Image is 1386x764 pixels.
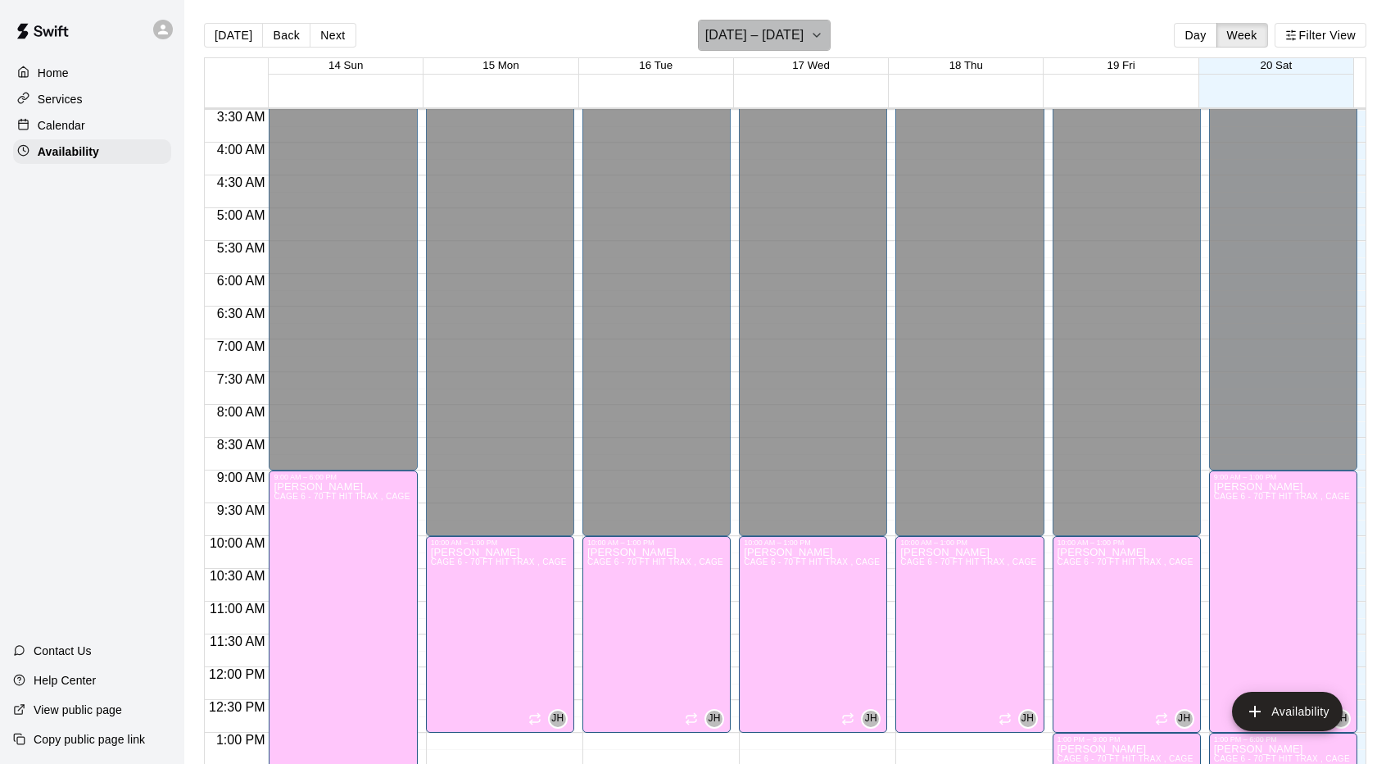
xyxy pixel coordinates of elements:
button: [DATE] – [DATE] [698,20,831,51]
div: John Havird [1175,709,1194,729]
div: 10:00 AM – 1:00 PM: Available [895,536,1044,733]
span: 11:00 AM [206,602,269,616]
span: 3:30 AM [213,110,269,124]
span: 8:00 AM [213,405,269,419]
span: 9:30 AM [213,503,269,517]
p: Services [38,91,83,107]
button: 17 Wed [792,59,830,71]
div: 10:00 AM – 1:00 PM: Available [426,536,574,733]
span: JH [708,711,720,727]
button: Week [1216,23,1268,48]
span: Recurring availability [685,712,698,725]
button: 16 Tue [639,59,673,71]
span: 10:30 AM [206,569,269,583]
span: CAGE 6 - 70 FT HIT TRAX , CAGE 7 - 70 FT BB (w/ pitching mound), CAGE 8 - 70 FT BB (w/ pitching m... [431,557,859,566]
button: 15 Mon [482,59,519,71]
div: John Havird [1018,709,1038,729]
span: 9:00 AM [213,471,269,484]
div: 9:00 AM – 1:00 PM: Available [1209,471,1357,733]
span: CAGE 6 - 70 FT HIT TRAX , CAGE 7 - 70 FT BB (w/ pitching mound), CAGE 8 - 70 FT BB (w/ pitching m... [587,557,1016,566]
span: Recurring availability [1155,712,1168,725]
span: 7:30 AM [213,372,269,386]
span: JH [1178,711,1190,727]
span: 6:30 AM [213,307,269,321]
button: 19 Fri [1107,59,1135,71]
div: 10:00 AM – 1:00 PM [1058,539,1196,547]
button: Back [262,23,310,48]
button: Filter View [1275,23,1366,48]
span: Recurring availability [999,712,1012,725]
p: View public page [34,702,122,718]
div: 10:00 AM – 1:00 PM [900,539,1039,547]
span: 10:00 AM [206,536,269,550]
div: 1:00 PM – 9:00 PM [1058,735,1196,744]
h6: [DATE] – [DATE] [705,24,804,47]
span: 11:30 AM [206,634,269,648]
div: 1:00 PM – 6:00 PM [1214,735,1352,744]
p: Contact Us [34,643,92,659]
div: 9:00 AM – 6:00 PM [274,473,412,481]
span: 1:00 PM [212,733,269,747]
span: JH [551,711,564,727]
button: [DATE] [204,23,263,48]
p: Availability [38,143,99,160]
button: Day [1174,23,1216,48]
p: Home [38,65,69,81]
span: 12:30 PM [205,700,269,714]
span: JH [1021,711,1034,727]
button: add [1232,692,1343,731]
span: CAGE 6 - 70 FT HIT TRAX , CAGE 7 - 70 FT BB (w/ pitching mound), CAGE 8 - 70 FT BB (w/ pitching m... [744,557,1172,566]
div: 10:00 AM – 1:00 PM: Available [739,536,887,733]
div: 9:00 AM – 1:00 PM [1214,473,1352,481]
div: 10:00 AM – 1:00 PM [587,539,726,547]
span: Recurring availability [528,712,541,725]
button: 14 Sun [328,59,363,71]
span: 12:00 PM [205,667,269,681]
span: Recurring availability [841,712,854,725]
span: 5:00 AM [213,208,269,222]
span: 8:30 AM [213,438,269,452]
a: Availability [13,139,171,164]
span: 7:00 AM [213,339,269,353]
a: Home [13,61,171,85]
button: Next [310,23,356,48]
span: 4:00 AM [213,143,269,157]
span: 4:30 AM [213,175,269,189]
p: Calendar [38,117,85,134]
div: 10:00 AM – 1:00 PM: Available [582,536,731,733]
a: Calendar [13,113,171,138]
div: 10:00 AM – 1:00 PM [431,539,569,547]
div: John Havird [548,709,568,729]
span: 5:30 AM [213,241,269,255]
p: Copy public page link [34,731,145,748]
div: 10:00 AM – 1:00 PM: Available [1053,536,1201,733]
div: John Havird [861,709,881,729]
a: Services [13,87,171,111]
button: 20 Sat [1261,59,1293,71]
span: JH [865,711,877,727]
div: 10:00 AM – 1:00 PM [744,539,882,547]
div: John Havird [704,709,724,729]
button: 18 Thu [949,59,983,71]
span: CAGE 6 - 70 FT HIT TRAX , CAGE 7 - 70 FT BB (w/ pitching mound), CAGE 8 - 70 FT BB (w/ pitching m... [900,557,1329,566]
p: Help Center [34,672,96,689]
span: CAGE 6 - 70 FT HIT TRAX , CAGE 7 - 70 FT BB (w/ pitching mound), CAGE 8 - 70 FT BB (w/ pitching m... [274,492,702,501]
span: 6:00 AM [213,274,269,288]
